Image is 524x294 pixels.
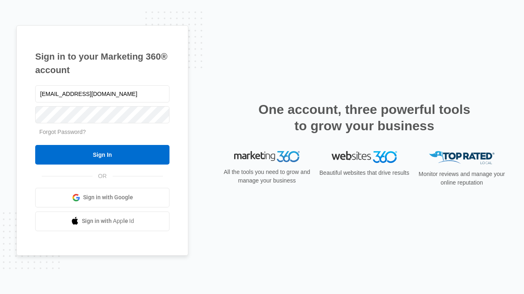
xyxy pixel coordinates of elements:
[82,217,134,225] span: Sign in with Apple Id
[39,129,86,135] a: Forgot Password?
[416,170,508,187] p: Monitor reviews and manage your online reputation
[332,151,397,163] img: Websites 360
[256,101,473,134] h2: One account, three powerful tools to grow your business
[93,172,113,180] span: OR
[35,50,169,77] h1: Sign in to your Marketing 360® account
[234,151,300,163] img: Marketing 360
[221,168,313,185] p: All the tools you need to grow and manage your business
[83,193,133,202] span: Sign in with Google
[35,85,169,102] input: Email
[318,169,410,177] p: Beautiful websites that drive results
[35,188,169,207] a: Sign in with Google
[35,145,169,165] input: Sign In
[35,212,169,231] a: Sign in with Apple Id
[429,151,495,165] img: Top Rated Local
